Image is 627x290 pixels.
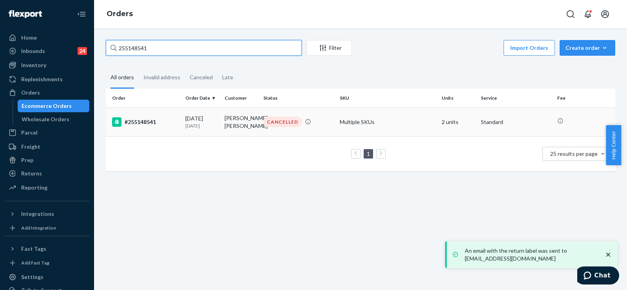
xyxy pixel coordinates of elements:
a: Freight [5,140,89,153]
div: Freight [21,143,40,151]
th: Fee [554,89,615,108]
div: Invalid address [143,67,180,88]
a: Add Integration [5,223,89,233]
th: Order [106,89,182,108]
div: Late [222,67,233,88]
svg: close toast [604,251,612,259]
div: Home [21,34,37,42]
img: Flexport logo [9,10,42,18]
button: Help Center [606,125,621,165]
td: [PERSON_NAME] [PERSON_NAME] [221,108,261,136]
input: Search orders [106,40,302,56]
button: Fast Tags [5,243,89,255]
button: Import Orders [504,40,555,56]
a: Returns [5,167,89,180]
div: Orders [21,89,40,97]
button: Open Search Box [563,6,578,22]
div: Customer [225,95,257,101]
a: Reporting [5,181,89,194]
a: Wholesale Orders [18,113,90,126]
p: Standard [481,118,551,126]
div: Create order [565,44,609,52]
div: Add Integration [21,224,56,231]
div: [DATE] [185,115,218,129]
div: Inbounds [21,47,45,55]
a: Inventory [5,59,89,71]
div: Prep [21,156,33,164]
a: Inbounds24 [5,45,89,57]
a: Parcel [5,126,89,139]
div: Fast Tags [21,245,46,253]
a: Settings [5,271,89,283]
button: Close Navigation [74,6,89,22]
a: Prep [5,154,89,166]
p: [DATE] [185,122,218,129]
div: Returns [21,170,42,177]
th: SKU [337,89,439,108]
td: 2 units [439,108,478,136]
th: Service [478,89,554,108]
div: Filter [307,44,352,52]
button: Integrations [5,208,89,220]
button: Create order [560,40,615,56]
div: Replenishments [21,75,63,83]
div: Inventory [21,61,46,69]
p: An email with the return label was sent to [EMAIL_ADDRESS][DOMAIN_NAME] [465,247,596,263]
div: Parcel [21,129,38,137]
th: Units [439,89,478,108]
div: All orders [111,67,134,89]
div: Settings [21,273,43,281]
div: Wholesale Orders [22,115,69,123]
td: Multiple SKUs [337,108,439,136]
iframe: Opens a widget where you can chat to one of our agents [577,266,619,286]
div: Add Fast Tag [21,259,49,266]
th: Status [260,89,337,108]
a: Page 1 is your current page [365,150,371,157]
div: Ecommerce Orders [22,102,72,110]
button: Open notifications [580,6,596,22]
a: Add Fast Tag [5,258,89,268]
div: CANCELLED [263,117,302,127]
a: Replenishments [5,73,89,86]
a: Orders [5,86,89,99]
span: 25 results per page [550,150,598,157]
div: 24 [78,47,87,55]
a: Home [5,31,89,44]
div: Reporting [21,184,47,192]
ol: breadcrumbs [100,3,139,26]
div: #255148541 [112,117,179,127]
button: Filter [306,40,352,56]
div: Canceled [190,67,213,88]
a: Ecommerce Orders [18,100,90,112]
th: Order Date [182,89,221,108]
a: Orders [107,9,133,18]
button: Open account menu [597,6,613,22]
div: Integrations [21,210,54,218]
